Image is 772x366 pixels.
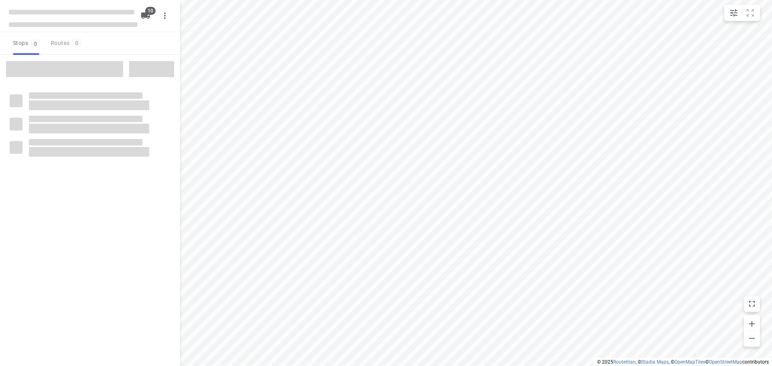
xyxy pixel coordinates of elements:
[613,359,636,365] a: Routetitan
[726,5,742,21] button: Map settings
[709,359,742,365] a: OpenStreetMap
[724,5,760,21] div: small contained button group
[641,359,669,365] a: Stadia Maps
[674,359,705,365] a: OpenMapTiles
[597,359,769,365] li: © 2025 , © , © © contributors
